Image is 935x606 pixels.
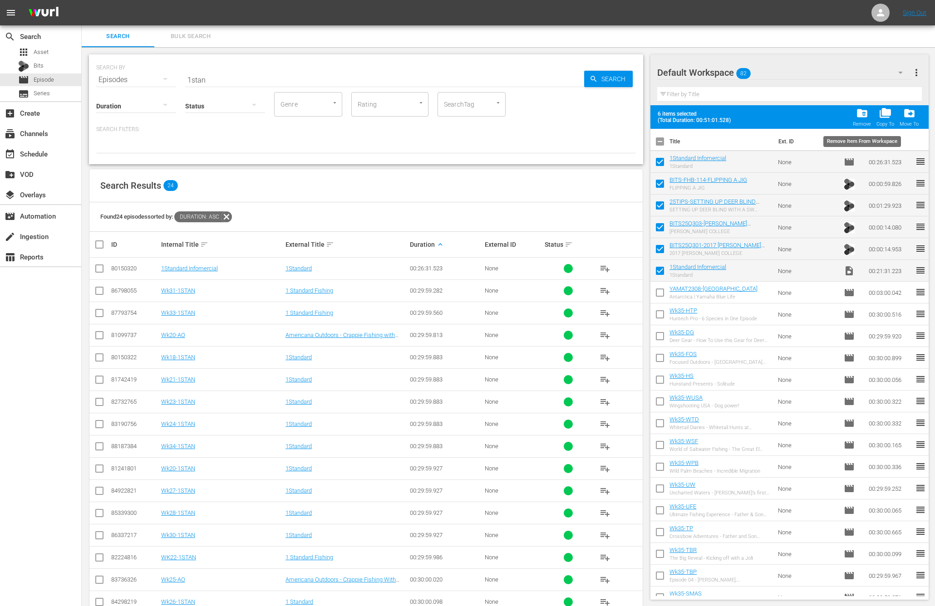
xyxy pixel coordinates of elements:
[669,198,759,212] a: 25TIPS-SETTING UP DEER BLIND WITH A SW MODEL 1854.mp4
[669,490,771,496] div: Uncharted Waters - [PERSON_NAME]’s first sailfish on [PERSON_NAME]’s new 43 foot Invincible in Ft...
[915,352,926,363] span: reorder
[669,264,726,270] a: 1Standard Infomercial
[600,352,610,363] span: playlist_add
[410,509,482,516] div: 00:29:59.927
[594,435,616,457] button: playlist_add
[774,478,840,499] td: None
[285,598,313,605] a: 1 Standard
[844,418,855,429] span: Episode
[850,104,874,130] button: Remove
[600,552,610,563] span: playlist_add
[161,532,195,538] a: Wk30-1STAN
[669,285,758,292] a: YAMAT2308-[GEOGRAPHIC_DATA]
[111,398,158,405] div: 82732765
[669,590,702,597] a: Wk35-SMAS
[485,487,542,494] div: None
[774,391,840,412] td: None
[161,332,185,338] a: Wk20-AO
[485,241,542,248] div: External ID
[161,354,195,361] a: Wk18-1STAN
[669,294,758,300] div: Antarctica | Yamaha Blue Life
[485,554,542,561] div: None
[669,577,771,583] div: Episode 04 - [PERSON_NAME], [PERSON_NAME] & [PERSON_NAME]
[326,240,334,249] span: sort
[774,282,840,303] td: None
[410,309,482,316] div: 00:29:59.560
[485,509,542,516] div: None
[657,60,911,85] div: Default Workspace
[853,121,871,127] div: Remove
[865,325,915,347] td: 00:29:59.920
[410,287,482,294] div: 00:29:59.282
[100,213,232,220] span: Found 24 episodes sorted by:
[658,111,735,117] span: 6 items selected
[669,568,697,575] a: Wk35-TBP
[774,195,840,216] td: None
[34,75,54,84] span: Episode
[774,303,840,325] td: None
[34,61,44,70] span: Bits
[111,509,158,516] div: 85339300
[669,555,753,561] div: The Big Reveal - Kicking off with a Jolt
[669,438,698,445] a: Wk35-WSF
[584,71,633,87] button: Search
[774,260,840,282] td: None
[417,98,425,107] button: Open
[600,574,610,585] span: playlist_add
[774,521,840,543] td: None
[594,502,616,524] button: playlist_add
[111,420,158,427] div: 83190756
[161,487,195,494] a: Wk27-1STAN
[174,211,221,222] span: Duration: asc
[669,547,697,553] a: Wk35-TBR
[669,351,697,357] a: Wk35-FOS
[774,216,840,238] td: None
[669,459,699,466] a: Wk35-WPB
[5,252,15,263] span: Reports
[5,149,15,160] span: Schedule
[111,265,158,272] div: 80150320
[111,487,158,494] div: 84922821
[669,329,694,336] a: Wk35-DG
[736,64,751,83] span: 82
[844,156,855,167] span: Episode
[865,216,915,238] td: 00:00:14.080
[669,416,699,423] a: Wk35-WTD
[285,509,312,516] a: 1Standard
[410,554,482,561] div: 00:29:59.986
[669,468,760,474] div: WIld Palm Beaches - Incredible Migration
[163,180,178,191] span: 24
[410,354,482,361] div: 00:29:59.883
[494,98,502,107] button: Open
[844,220,855,234] span: Bits
[865,282,915,303] td: 00:03:00.042
[594,369,616,391] button: playlist_add
[594,302,616,324] button: playlist_add
[161,576,185,583] a: Wk25-AO
[669,229,771,235] div: [PERSON_NAME] COLLEGE
[844,199,855,212] span: Bits
[285,443,312,450] a: 1Standard
[774,369,840,391] td: None
[879,107,891,119] span: folder_copy
[874,104,897,130] button: Copy To
[774,347,840,369] td: None
[285,265,312,272] a: 1Standard
[669,163,726,169] div: 1Standard
[285,487,312,494] a: 1Standard
[485,332,542,338] div: None
[774,565,840,586] td: None
[485,354,542,361] div: None
[34,89,50,98] span: Series
[856,107,868,119] span: folder_delete
[600,441,610,452] span: playlist_add
[669,394,703,401] a: Wk35-WUSA
[773,129,838,154] th: Ext. ID
[545,239,592,250] div: Status
[600,396,610,407] span: playlist_add
[844,461,855,472] span: Episode
[844,222,855,233] img: TV Bits
[844,352,855,363] span: Episode
[410,239,482,250] div: Duration
[915,265,926,276] span: reorder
